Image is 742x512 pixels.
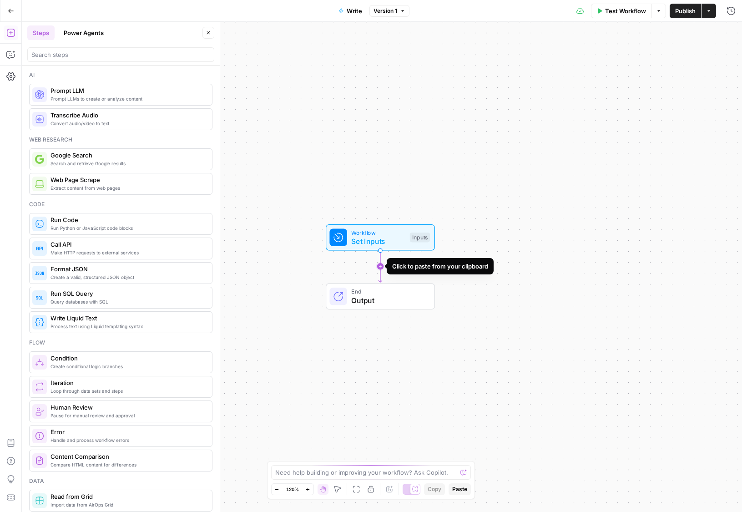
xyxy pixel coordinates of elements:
[50,160,205,167] span: Search and retrieve Google results
[591,4,651,18] button: Test Workflow
[605,6,646,15] span: Test Workflow
[50,184,205,192] span: Extract content from web pages
[369,5,409,17] button: Version 1
[286,486,299,493] span: 120%
[449,483,471,495] button: Paste
[351,295,425,306] span: Output
[29,136,212,144] div: Web research
[50,175,205,184] span: Web Page Scrape
[50,289,205,298] span: Run SQL Query
[452,485,467,493] span: Paste
[670,4,701,18] button: Publish
[50,363,205,370] span: Create conditional logic branches
[50,436,205,444] span: Handle and process workflow errors
[50,151,205,160] span: Google Search
[29,200,212,208] div: Code
[675,6,696,15] span: Publish
[50,403,205,412] span: Human Review
[58,25,109,40] button: Power Agents
[392,262,488,271] div: Click to paste from your clipboard
[31,50,210,59] input: Search steps
[428,485,441,493] span: Copy
[50,240,205,249] span: Call API
[374,7,397,15] span: Version 1
[50,249,205,256] span: Make HTTP requests to external services
[424,483,445,495] button: Copy
[333,4,368,18] button: Write
[29,477,212,485] div: Data
[351,228,405,237] span: Workflow
[379,251,382,283] g: Edge from start to end
[27,25,55,40] button: Steps
[410,233,430,243] div: Inputs
[50,274,205,281] span: Create a valid, structured JSON object
[50,86,205,95] span: Prompt LLM
[29,339,212,347] div: Flow
[50,95,205,102] span: Prompt LLMs to create or analyze content
[50,264,205,274] span: Format JSON
[351,287,425,296] span: End
[296,224,465,251] div: WorkflowSet InputsInputs
[50,120,205,127] span: Convert audio/video to text
[50,461,205,468] span: Compare HTML content for differences
[347,6,362,15] span: Write
[50,501,205,508] span: Import data from AirOps Grid
[29,71,212,79] div: Ai
[50,378,205,387] span: Iteration
[351,236,405,247] span: Set Inputs
[50,452,205,461] span: Content Comparison
[50,111,205,120] span: Transcribe Audio
[50,387,205,395] span: Loop through data sets and steps
[50,298,205,305] span: Query databases with SQL
[50,412,205,419] span: Pause for manual review and approval
[50,323,205,330] span: Process text using Liquid templating syntax
[50,427,205,436] span: Error
[50,354,205,363] span: Condition
[50,492,205,501] span: Read from Grid
[50,215,205,224] span: Run Code
[50,224,205,232] span: Run Python or JavaScript code blocks
[296,284,465,310] div: EndOutput
[50,314,205,323] span: Write Liquid Text
[35,456,44,465] img: vrinnnclop0vshvmafd7ip1g7ohf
